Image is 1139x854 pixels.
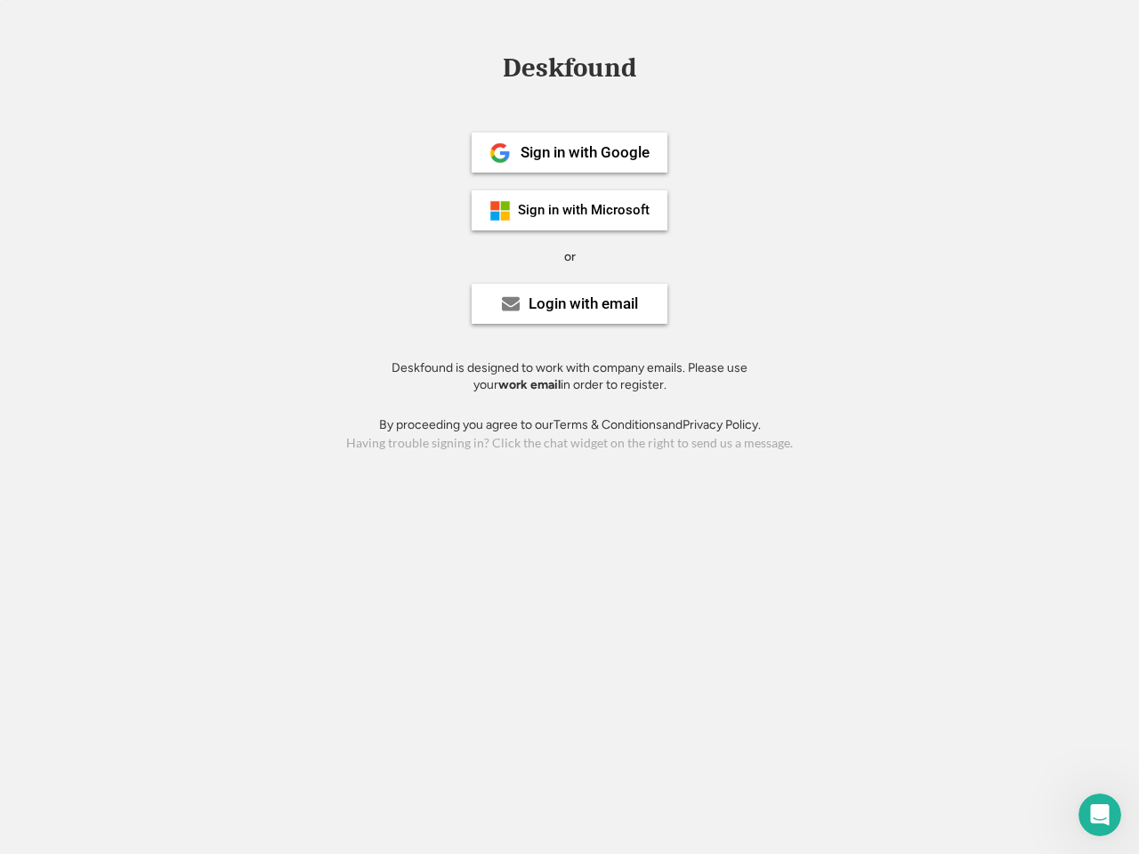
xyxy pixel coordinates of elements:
div: Login with email [529,296,638,311]
div: Deskfound [494,54,645,82]
strong: work email [498,377,561,392]
iframe: Intercom live chat [1078,794,1121,836]
a: Terms & Conditions [553,417,662,432]
img: ms-symbollockup_mssymbol_19.png [489,200,511,222]
img: 1024px-Google__G__Logo.svg.png [489,142,511,164]
a: Privacy Policy. [683,417,761,432]
div: Sign in with Microsoft [518,204,650,217]
div: Deskfound is designed to work with company emails. Please use your in order to register. [369,359,770,394]
div: Sign in with Google [521,145,650,160]
div: or [564,248,576,266]
div: By proceeding you agree to our and [379,416,761,434]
